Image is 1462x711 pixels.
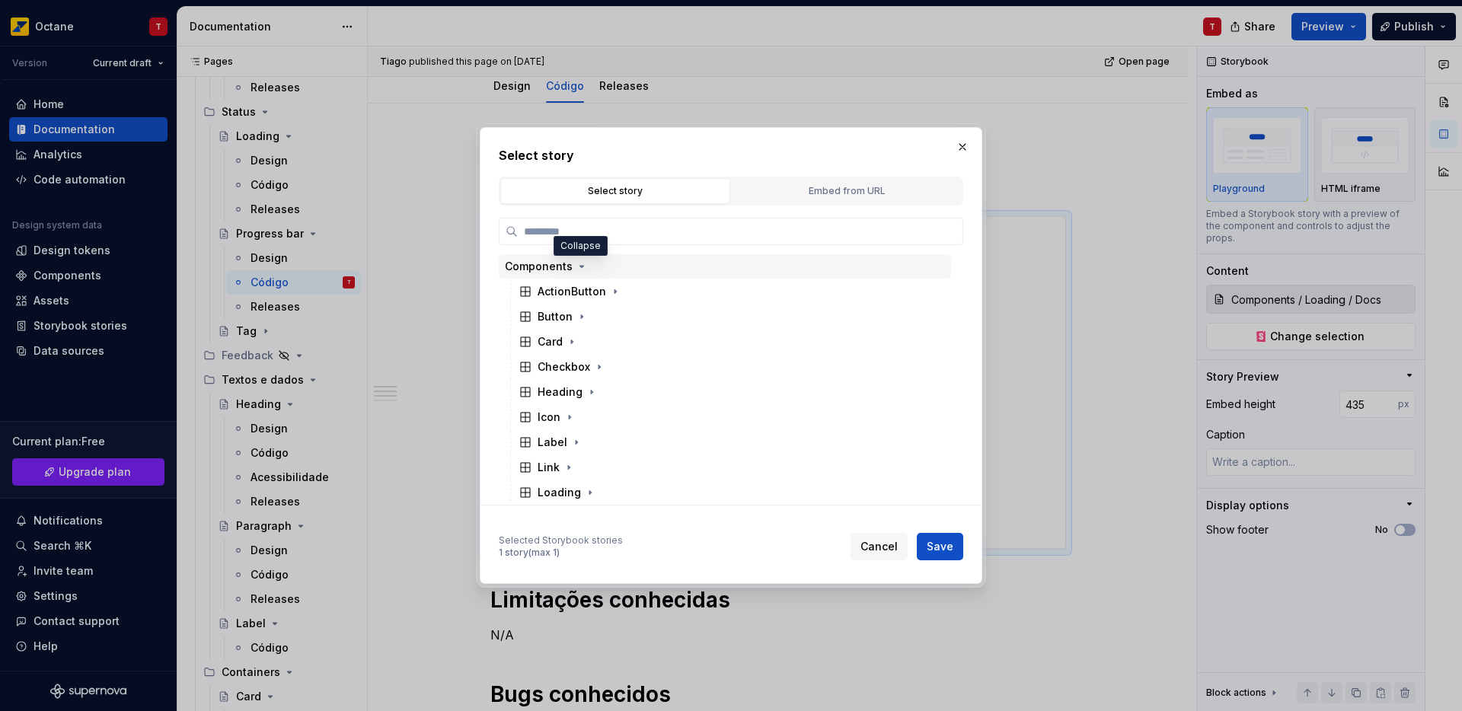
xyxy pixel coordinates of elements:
div: Select story [506,183,725,199]
h2: Select story [499,146,963,164]
div: Checkbox [538,359,590,375]
div: Embed from URL [737,183,956,199]
div: Link [538,460,560,475]
span: Save [927,539,953,554]
div: Icon [538,410,560,425]
button: Save [917,533,963,560]
button: Cancel [851,533,908,560]
div: Button [538,309,573,324]
div: Collapse [554,236,608,256]
div: 1 story (max 1) [499,547,623,559]
span: Cancel [860,539,898,554]
div: Card [538,334,563,349]
div: ActionButton [538,284,606,299]
div: Components [505,259,573,274]
div: Label [538,435,567,450]
div: Selected Storybook stories [499,534,623,547]
div: Heading [538,384,583,400]
div: Loading [538,485,581,500]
